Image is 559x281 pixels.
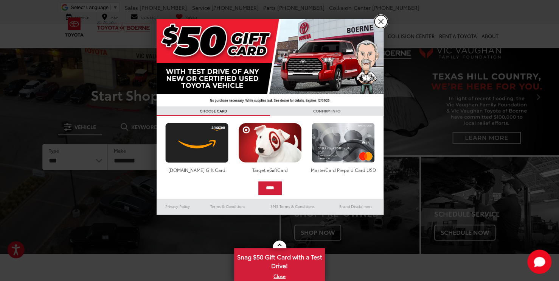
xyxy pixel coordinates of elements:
[257,202,328,211] a: SMS Terms & Conditions
[270,106,384,116] h3: CONFIRM INFO
[328,202,384,211] a: Brand Disclaimers
[157,19,384,106] img: 42635_top_851395.jpg
[527,250,551,274] button: Toggle Chat Window
[163,167,230,173] div: [DOMAIN_NAME] Gift Card
[527,250,551,274] svg: Start Chat
[310,123,377,163] img: mastercard.png
[157,106,270,116] h3: CHOOSE CARD
[235,249,324,272] span: Snag $50 Gift Card with a Test Drive!
[157,202,199,211] a: Privacy Policy
[236,167,303,173] div: Target eGiftCard
[199,202,257,211] a: Terms & Conditions
[163,123,230,163] img: amazoncard.png
[310,167,377,173] div: MasterCard Prepaid Card USD
[236,123,303,163] img: targetcard.png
